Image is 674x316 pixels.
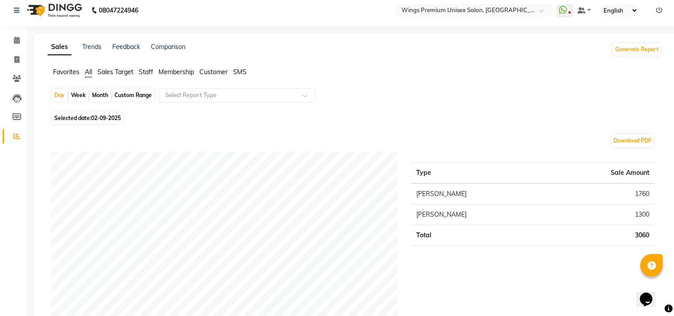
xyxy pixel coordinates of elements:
[546,205,655,225] td: 1300
[97,68,133,76] span: Sales Target
[151,43,185,51] a: Comparison
[139,68,153,76] span: Staff
[53,68,79,76] span: Favorites
[85,68,92,76] span: All
[52,112,123,124] span: Selected date:
[411,163,546,184] th: Type
[636,280,665,307] iframe: chat widget
[112,89,154,102] div: Custom Range
[91,115,121,121] span: 02-09-2025
[411,225,546,246] td: Total
[90,89,110,102] div: Month
[48,39,71,55] a: Sales
[112,43,140,51] a: Feedback
[159,68,194,76] span: Membership
[411,183,546,205] td: [PERSON_NAME]
[611,134,654,147] button: Download PDF
[52,89,67,102] div: Day
[233,68,247,76] span: SMS
[199,68,228,76] span: Customer
[546,163,655,184] th: Sale Amount
[69,89,88,102] div: Week
[82,43,101,51] a: Trends
[411,205,546,225] td: [PERSON_NAME]
[546,225,655,246] td: 3060
[613,43,661,56] button: Generate Report
[546,183,655,205] td: 1760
